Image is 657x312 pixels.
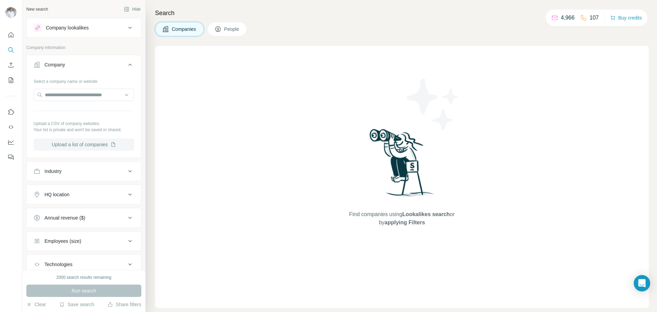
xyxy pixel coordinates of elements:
button: Buy credits [610,13,642,23]
button: Feedback [5,151,16,163]
button: Dashboard [5,136,16,148]
button: Upload a list of companies [34,138,134,151]
button: Enrich CSV [5,59,16,71]
div: Technologies [44,261,73,268]
button: Search [5,44,16,56]
button: Employees (size) [27,233,141,249]
button: Hide [119,4,145,14]
img: Surfe Illustration - Woman searching with binoculars [366,127,438,203]
span: Companies [172,26,197,33]
div: 2000 search results remaining [56,274,112,280]
p: Company information [26,45,141,51]
span: Find companies using or by [347,210,456,227]
button: Share filters [107,301,141,308]
button: Save search [59,301,94,308]
span: Lookalikes search [402,211,450,217]
button: Annual revenue ($) [27,210,141,226]
button: Clear [26,301,46,308]
button: Company [27,57,141,76]
div: Company [44,61,65,68]
div: Employees (size) [44,238,81,245]
button: My lists [5,74,16,86]
img: Avatar [5,7,16,18]
p: 4,966 [561,14,575,22]
button: Use Surfe on LinkedIn [5,106,16,118]
div: Open Intercom Messenger [634,275,650,291]
button: Company lookalikes [27,20,141,36]
div: Industry [44,168,62,175]
span: applying Filters [385,220,425,225]
h4: Search [155,8,649,18]
button: Industry [27,163,141,179]
span: People [224,26,240,33]
p: Your list is private and won't be saved or shared. [34,127,134,133]
p: 107 [590,14,599,22]
img: Surfe Illustration - Stars [402,73,464,135]
button: Quick start [5,29,16,41]
button: HQ location [27,186,141,203]
div: HQ location [44,191,69,198]
p: Upload a CSV of company websites. [34,121,134,127]
div: Company lookalikes [46,24,89,31]
div: Select a company name or website [34,76,134,85]
button: Use Surfe API [5,121,16,133]
div: Annual revenue ($) [44,214,85,221]
div: New search [26,6,48,12]
button: Technologies [27,256,141,273]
